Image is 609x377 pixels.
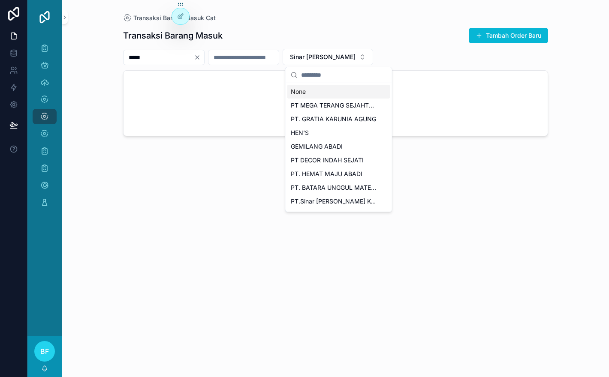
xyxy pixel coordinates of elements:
button: Select Button [283,49,373,65]
button: Tambah Order Baru [469,28,548,43]
span: PT DECOR INDAH SEJATI [291,156,364,165]
span: Sinar [PERSON_NAME] [290,53,356,61]
button: Clear [194,54,204,61]
span: AA [291,211,299,219]
h1: Transaksi Barang Masuk [123,30,223,42]
a: Transaksi Barang Masuk Cat [123,14,216,22]
div: Suggestions [286,83,392,212]
img: App logo [38,10,51,24]
span: HEN'S [291,129,309,137]
span: GEMILANG ABADI [291,142,343,151]
span: PT. BATARA UNGGUL MATERIAL [GEOGRAPHIC_DATA] [291,183,377,192]
span: PT. HEMAT MAJU ABADI [291,170,362,178]
span: PT MEGA TERANG SEJAHTERA ([PERSON_NAME]) [291,101,377,110]
div: None [287,85,390,99]
span: PT.Sinar [PERSON_NAME] Keramindo [291,197,377,206]
span: BF [40,346,49,356]
span: PT. GRATIA KARUNIA AGUNG [291,115,376,123]
span: Transaksi Barang Masuk Cat [133,14,216,22]
div: scrollable content [27,34,62,221]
